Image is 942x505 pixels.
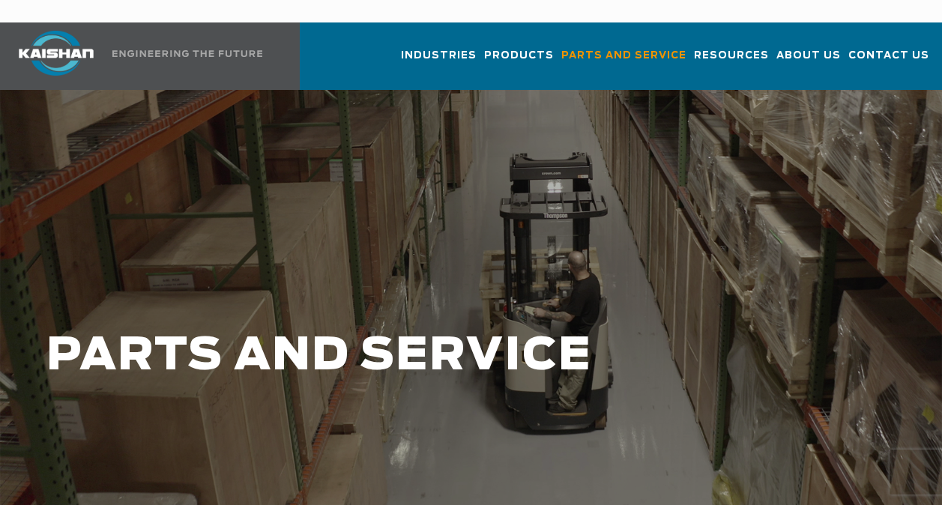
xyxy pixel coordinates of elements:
img: Engineering the future [112,50,262,57]
a: Industries [401,36,477,87]
span: Resources [694,47,769,64]
a: Resources [694,36,769,87]
span: Contact Us [848,47,929,64]
a: Products [484,36,554,87]
a: Parts and Service [561,36,686,87]
span: About Us [776,47,841,64]
span: Industries [401,47,477,64]
h1: PARTS AND SERVICE [46,331,751,381]
span: Parts and Service [561,47,686,64]
a: About Us [776,36,841,87]
span: Products [484,47,554,64]
a: Contact Us [848,36,929,87]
